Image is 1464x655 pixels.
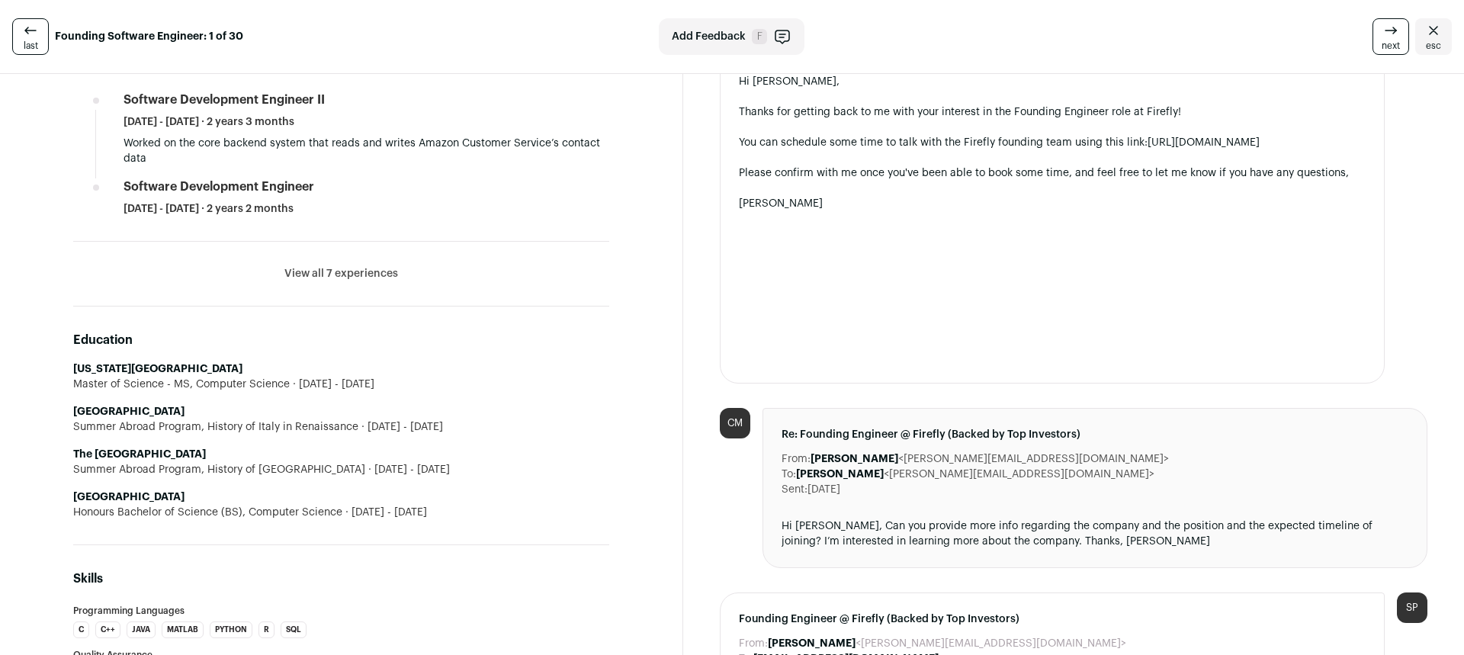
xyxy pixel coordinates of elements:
span: next [1382,40,1400,52]
span: esc [1426,40,1441,52]
a: last [12,18,49,55]
strong: The [GEOGRAPHIC_DATA] [73,449,206,460]
div: Software Development Engineer [124,178,314,195]
li: SQL [281,621,307,638]
b: [PERSON_NAME] [811,454,898,464]
button: Add Feedback F [659,18,804,55]
li: Java [127,621,156,638]
span: [DATE] - [DATE] [358,419,443,435]
span: [DATE] - [DATE] [365,462,450,477]
li: R [258,621,274,638]
h2: Skills [73,570,609,588]
span: [DATE] - [DATE] · 2 years 2 months [124,201,294,217]
span: Founding Engineer @ Firefly (Backed by Top Investors) [739,612,1366,627]
dd: <[PERSON_NAME][EMAIL_ADDRESS][DOMAIN_NAME]> [796,467,1154,482]
div: Hi [PERSON_NAME], Can you provide more info regarding the company and the position and the expect... [782,519,1408,549]
dd: <[PERSON_NAME][EMAIL_ADDRESS][DOMAIN_NAME]> [811,451,1169,467]
dd: [DATE] [807,482,840,497]
li: Python [210,621,252,638]
div: Summer Abroad Program, History of Italy in Renaissance [73,419,609,435]
div: Thanks for getting back to me with your interest in the Founding Engineer role at Firefly! [739,104,1366,120]
li: MATLAB [162,621,204,638]
dt: Sent: [782,482,807,497]
span: [DATE] - [DATE] [342,505,427,520]
strong: Founding Software Engineer: 1 of 30 [55,29,243,44]
h3: Programming Languages [73,606,609,615]
div: Summer Abroad Program, History of [GEOGRAPHIC_DATA] [73,462,609,477]
button: View all 7 experiences [284,266,398,281]
div: Honours Bachelor of Science (BS), Computer Science [73,505,609,520]
div: Please confirm with me once you've been able to book some time, and feel free to let me know if y... [739,165,1366,181]
dt: From: [782,451,811,467]
div: Hi [PERSON_NAME], [739,74,1366,89]
div: CM [720,408,750,438]
dt: From: [739,636,768,651]
dd: <[PERSON_NAME][EMAIL_ADDRESS][DOMAIN_NAME]> [768,636,1126,651]
li: C++ [95,621,120,638]
a: next [1372,18,1409,55]
dt: To: [782,467,796,482]
div: Software Development Engineer II [124,92,325,108]
div: You can schedule some time to talk with the Firefly founding team using this link: [739,135,1366,150]
span: [DATE] - [DATE] [290,377,374,392]
strong: [GEOGRAPHIC_DATA] [73,492,185,502]
b: [PERSON_NAME] [796,469,884,480]
a: Close [1415,18,1452,55]
strong: [US_STATE][GEOGRAPHIC_DATA] [73,364,242,374]
div: [PERSON_NAME] [739,196,1366,211]
span: Add Feedback [672,29,746,44]
div: SP [1397,592,1427,623]
strong: [GEOGRAPHIC_DATA] [73,406,185,417]
span: [DATE] - [DATE] · 2 years 3 months [124,114,294,130]
div: Master of Science - MS, Computer Science [73,377,609,392]
span: Re: Founding Engineer @ Firefly (Backed by Top Investors) [782,427,1408,442]
h2: Education [73,331,609,349]
li: C [73,621,89,638]
span: last [24,40,38,52]
a: [URL][DOMAIN_NAME] [1148,137,1260,148]
p: Worked on the core backend system that reads and writes Amazon Customer Service’s contact data [124,136,609,166]
b: [PERSON_NAME] [768,638,856,649]
span: F [752,29,767,44]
